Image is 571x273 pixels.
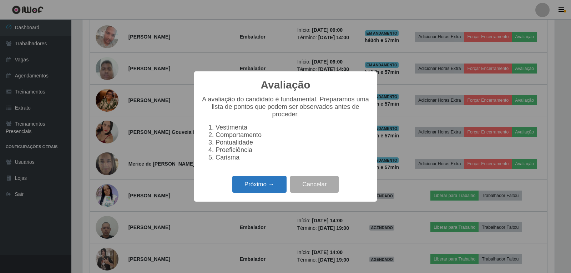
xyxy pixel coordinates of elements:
[216,154,370,161] li: Carisma
[216,124,370,131] li: Vestimenta
[216,146,370,154] li: Proeficiência
[216,131,370,139] li: Comportamento
[232,176,287,193] button: Próximo →
[201,96,370,118] p: A avaliação do candidato é fundamental. Preparamos uma lista de pontos que podem ser observados a...
[290,176,339,193] button: Cancelar
[216,139,370,146] li: Pontualidade
[261,79,310,91] h2: Avaliação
